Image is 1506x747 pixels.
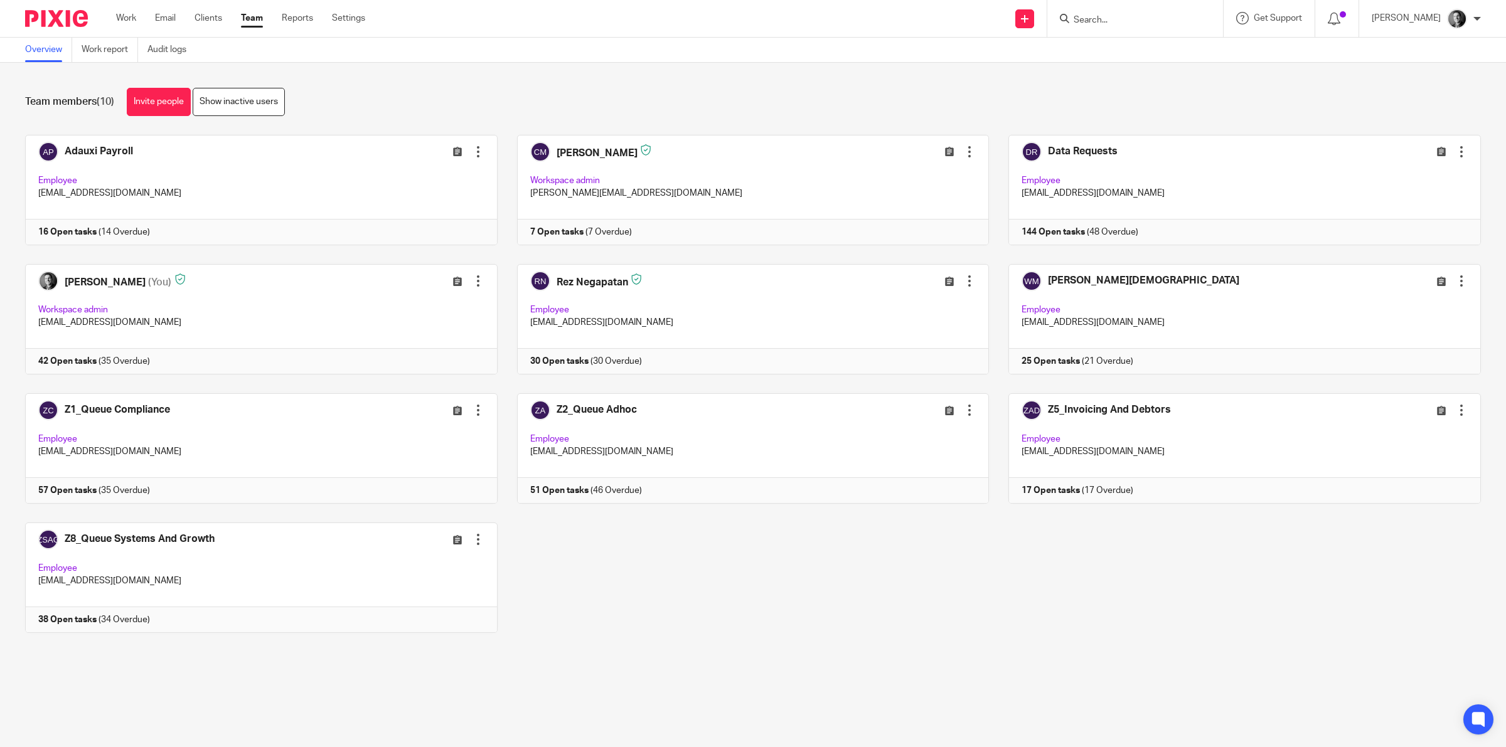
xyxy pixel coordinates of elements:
[241,12,263,24] a: Team
[1254,14,1302,23] span: Get Support
[25,38,72,62] a: Overview
[195,12,222,24] a: Clients
[147,38,196,62] a: Audit logs
[282,12,313,24] a: Reports
[82,38,138,62] a: Work report
[25,95,114,109] h1: Team members
[97,97,114,107] span: (10)
[155,12,176,24] a: Email
[1372,12,1441,24] p: [PERSON_NAME]
[116,12,136,24] a: Work
[332,12,365,24] a: Settings
[1072,15,1185,26] input: Search
[25,10,88,27] img: Pixie
[1447,9,1467,29] img: DSC_9061-3.jpg
[193,88,285,116] a: Show inactive users
[127,88,191,116] a: Invite people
